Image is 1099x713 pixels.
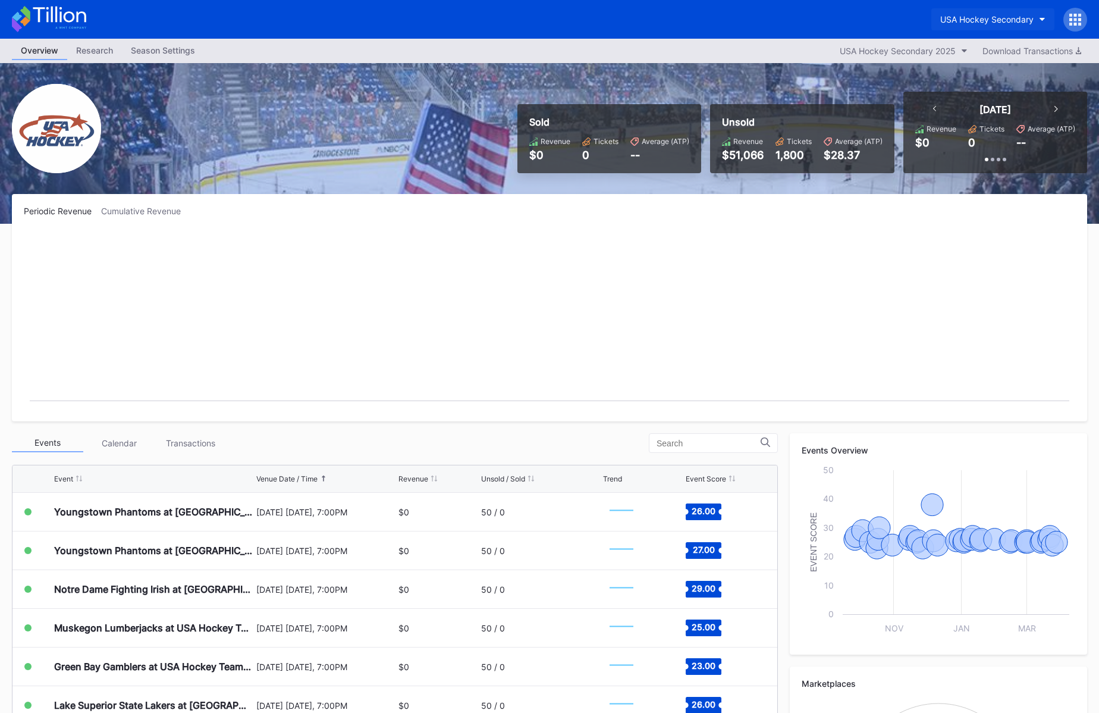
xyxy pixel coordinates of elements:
[604,497,639,527] svg: Chart​title
[122,42,204,59] div: Season Settings
[122,42,204,60] a: Season Settings
[802,678,1075,689] div: Marketplaces
[256,584,395,595] div: [DATE] [DATE], 7:00PM
[398,623,409,633] div: $0
[256,701,395,711] div: [DATE] [DATE], 7:00PM
[835,137,883,146] div: Average (ATP)
[594,137,618,146] div: Tickets
[481,701,505,711] div: 50 / 0
[604,536,639,565] svg: Chart​title
[67,42,122,60] a: Research
[24,231,1075,409] svg: Chart title
[256,474,318,483] div: Venue Date / Time
[824,580,834,590] text: 10
[155,434,226,452] div: Transactions
[24,206,101,216] div: Periodic Revenue
[953,623,970,633] text: Jan
[775,149,812,161] div: 1,800
[979,104,1011,115] div: [DATE]
[481,474,525,483] div: Unsold / Sold
[840,46,956,56] div: USA Hockey Secondary 2025
[101,206,190,216] div: Cumulative Revenue
[976,43,1087,59] button: Download Transactions
[604,652,639,681] svg: Chart​title
[398,546,409,556] div: $0
[657,439,761,448] input: Search
[529,116,689,128] div: Sold
[604,574,639,604] svg: Chart​title
[979,124,1004,133] div: Tickets
[823,465,834,475] text: 50
[12,434,83,452] div: Events
[686,474,726,483] div: Event Score
[824,551,834,561] text: 20
[582,149,618,161] div: 0
[692,622,715,632] text: 25.00
[604,613,639,643] svg: Chart​title
[481,662,505,672] div: 50 / 0
[1028,124,1075,133] div: Average (ATP)
[256,623,395,633] div: [DATE] [DATE], 7:00PM
[54,699,253,711] div: Lake Superior State Lakers at [GEOGRAPHIC_DATA] Hockey NTDP U-18
[733,137,763,146] div: Revenue
[398,584,409,595] div: $0
[541,137,570,146] div: Revenue
[481,623,505,633] div: 50 / 0
[931,8,1054,30] button: USA Hockey Secondary
[927,124,956,133] div: Revenue
[642,137,689,146] div: Average (ATP)
[398,507,409,517] div: $0
[256,507,395,517] div: [DATE] [DATE], 7:00PM
[54,545,253,556] div: Youngstown Phantoms at [GEOGRAPHIC_DATA] Hockey NTDP U-18
[692,583,715,593] text: 29.00
[398,662,409,672] div: $0
[982,46,1081,56] div: Download Transactions
[823,493,834,504] text: 40
[67,42,122,59] div: Research
[481,546,505,556] div: 50 / 0
[83,434,155,452] div: Calendar
[630,149,689,161] div: --
[54,661,253,673] div: Green Bay Gamblers at USA Hockey Team U-17
[54,622,253,634] div: Muskegon Lumberjacks at USA Hockey Team U-17
[54,583,253,595] div: Notre Dame Fighting Irish at [GEOGRAPHIC_DATA] Hockey NTDP U-18
[915,136,930,149] div: $0
[54,474,73,483] div: Event
[692,506,715,516] text: 26.00
[940,14,1034,24] div: USA Hockey Secondary
[603,474,622,483] div: Trend
[824,149,883,161] div: $28.37
[885,623,904,633] text: Nov
[834,43,974,59] button: USA Hockey Secondary 2025
[54,506,253,518] div: Youngstown Phantoms at [GEOGRAPHIC_DATA] Hockey NTDP U-18
[787,137,812,146] div: Tickets
[823,523,834,533] text: 30
[968,136,975,149] div: 0
[398,701,409,711] div: $0
[722,116,883,128] div: Unsold
[692,699,715,709] text: 26.00
[802,464,1075,643] svg: Chart title
[256,662,395,672] div: [DATE] [DATE], 7:00PM
[722,149,764,161] div: $51,066
[481,584,505,595] div: 50 / 0
[398,474,428,483] div: Revenue
[1018,623,1036,633] text: Mar
[1016,136,1026,149] div: --
[809,512,818,572] text: Event Score
[828,609,834,619] text: 0
[529,149,570,161] div: $0
[692,661,715,671] text: 23.00
[12,84,101,173] img: USA_Hockey_Secondary.png
[802,445,1075,455] div: Events Overview
[12,42,67,60] a: Overview
[481,507,505,517] div: 50 / 0
[256,546,395,556] div: [DATE] [DATE], 7:00PM
[693,545,715,555] text: 27.00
